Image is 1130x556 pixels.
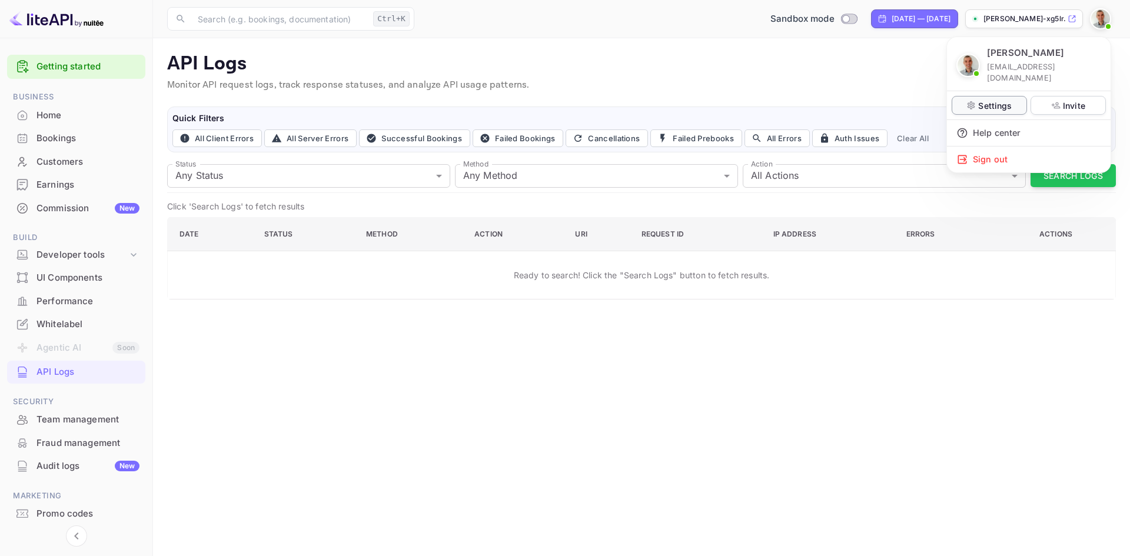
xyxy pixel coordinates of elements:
div: Sign out [947,147,1111,172]
p: Settings [978,99,1012,112]
p: Invite [1063,99,1085,112]
p: [EMAIL_ADDRESS][DOMAIN_NAME] [987,61,1101,84]
img: Remus Cretu [958,55,979,76]
p: [PERSON_NAME] [987,46,1064,60]
div: Help center [947,120,1111,146]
